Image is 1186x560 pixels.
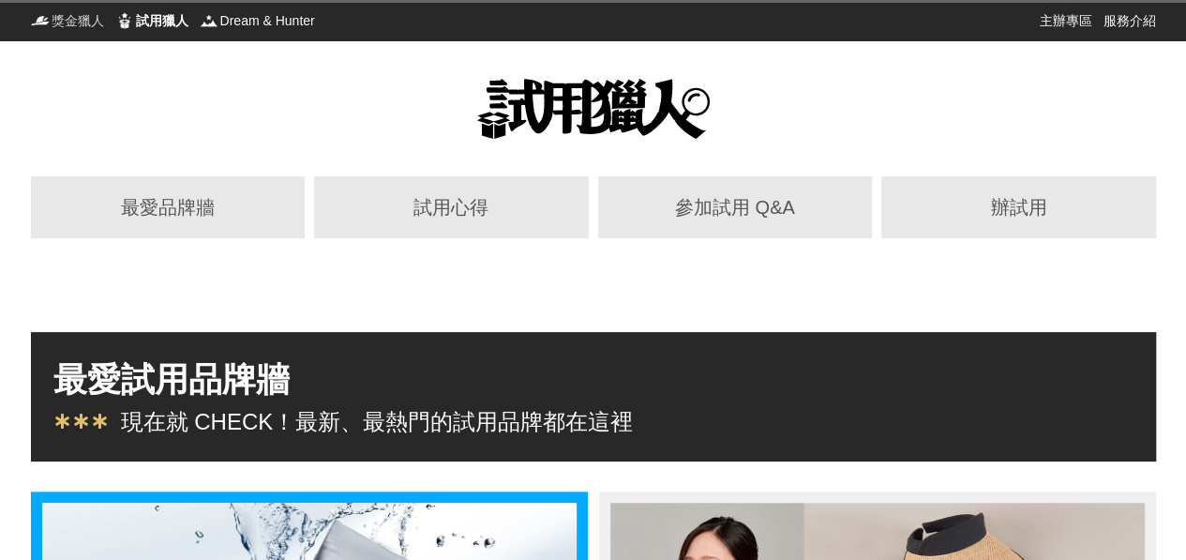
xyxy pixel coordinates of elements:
[31,11,50,30] img: 獎金獵人
[115,11,188,30] a: 試用獵人試用獵人
[200,11,315,30] a: Dream & HunterDream & Hunter
[898,193,1139,221] div: 辦試用
[31,332,1156,462] a: 最愛試用品牌牆現在就 CHECK！最新、最熱門的試用品牌都在這裡
[200,11,218,30] img: Dream & Hunter
[331,193,572,221] div: 試用心得
[615,193,856,221] div: 參加試用 Q&A
[115,11,134,30] img: 試用獵人
[31,11,104,30] a: 獎金獵人獎金獵人
[1040,11,1092,30] a: 主辦專區
[220,11,315,30] span: Dream & Hunter
[48,193,289,221] div: 最愛品牌牆
[121,405,634,439] div: 現在就 CHECK！最新、最熱門的試用品牌都在這裡
[53,355,1133,405] div: 最愛試用品牌牆
[52,11,104,30] span: 獎金獵人
[1103,11,1156,30] a: 服務介紹
[477,79,710,139] img: 試用獵人
[881,176,1156,238] a: 辦試用
[136,11,188,30] span: 試用獵人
